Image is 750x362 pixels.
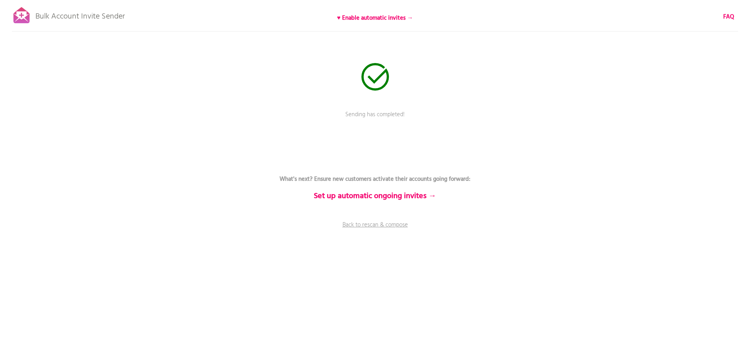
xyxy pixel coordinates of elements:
[257,110,493,130] p: Sending has completed!
[257,221,493,240] a: Back to rescan & compose
[337,13,413,23] b: ♥ Enable automatic invites →
[723,12,734,22] b: FAQ
[314,190,436,202] b: Set up automatic ongoing invites →
[35,5,125,24] p: Bulk Account Invite Sender
[723,13,734,21] a: FAQ
[280,175,470,184] b: What's next? Ensure new customers activate their accounts going forward:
